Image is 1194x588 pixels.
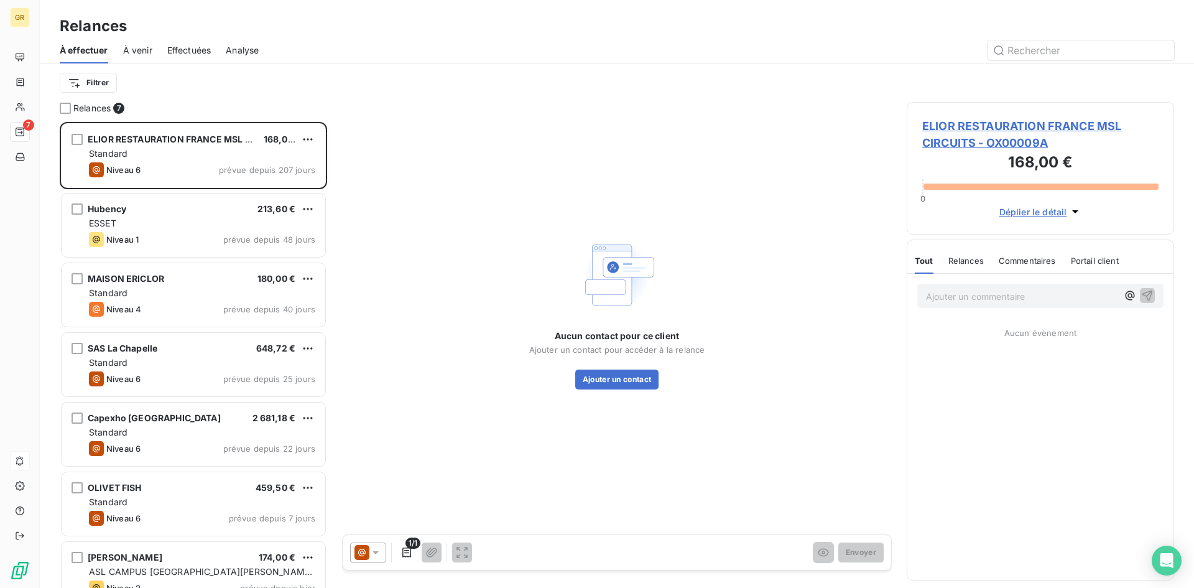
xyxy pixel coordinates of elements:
[89,497,127,507] span: Standard
[920,194,925,203] span: 0
[89,357,127,368] span: Standard
[89,148,127,159] span: Standard
[10,7,30,27] div: GR
[60,73,117,93] button: Filtrer
[106,444,141,454] span: Niveau 6
[89,218,116,228] span: ESSET
[60,15,127,37] h3: Relances
[88,134,286,144] span: ELIOR RESTAURATION FRANCE MSL CIRCUITS
[23,119,34,131] span: 7
[256,343,295,353] span: 648,72 €
[838,543,884,562] button: Envoyer
[229,513,315,523] span: prévue depuis 7 jours
[73,102,111,114] span: Relances
[113,103,124,114] span: 7
[60,44,108,57] span: À effectuer
[1004,328,1076,338] span: Aucun évènement
[264,134,302,144] span: 168,00 €
[88,343,157,353] span: SAS La Chapelle
[219,165,315,175] span: prévue depuis 207 jours
[988,40,1174,60] input: Rechercher
[88,203,126,214] span: Hubency
[223,304,315,314] span: prévue depuis 40 jours
[257,273,295,284] span: 180,00 €
[1071,256,1119,266] span: Portail client
[529,345,705,355] span: Ajouter un contact pour accéder à la relance
[1152,546,1182,576] div: Open Intercom Messenger
[106,235,139,245] span: Niveau 1
[10,561,30,581] img: Logo LeanPay
[922,118,1159,151] span: ELIOR RESTAURATION FRANCE MSL CIRCUITS - OX00009A
[226,44,259,57] span: Analyse
[577,235,657,315] img: Empty state
[996,205,1086,219] button: Déplier le détail
[223,444,315,454] span: prévue depuis 22 jours
[999,256,1056,266] span: Commentaires
[223,374,315,384] span: prévue depuis 25 jours
[405,538,420,549] span: 1/1
[123,44,152,57] span: À venir
[999,205,1067,218] span: Déplier le détail
[60,122,327,588] div: grid
[948,256,984,266] span: Relances
[922,151,1159,176] h3: 168,00 €
[106,304,141,314] span: Niveau 4
[575,370,659,390] button: Ajouter un contact
[106,513,141,523] span: Niveau 6
[88,482,142,493] span: OLIVET FISH
[106,165,141,175] span: Niveau 6
[223,235,315,245] span: prévue depuis 48 jours
[88,273,164,284] span: MAISON ERICLOR
[252,413,296,423] span: 2 681,18 €
[88,413,221,423] span: Capexho [GEOGRAPHIC_DATA]
[256,482,295,493] span: 459,50 €
[555,330,679,342] span: Aucun contact pour ce client
[89,427,127,437] span: Standard
[915,256,933,266] span: Tout
[257,203,295,214] span: 213,60 €
[167,44,211,57] span: Effectuées
[259,552,295,562] span: 174,00 €
[88,552,162,562] span: [PERSON_NAME]
[106,374,141,384] span: Niveau 6
[89,287,127,298] span: Standard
